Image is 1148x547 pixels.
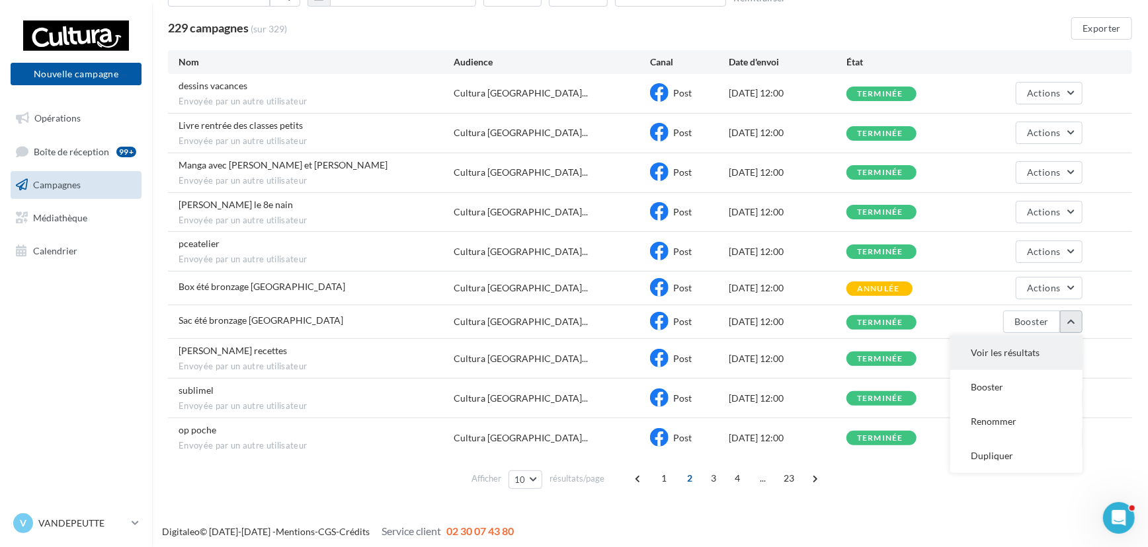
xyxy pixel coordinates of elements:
[729,281,846,295] div: [DATE] 12:00
[8,104,144,132] a: Opérations
[11,511,142,536] a: V VANDEPEUTTE
[179,135,454,147] span: Envoyée par un autre utilisateur
[179,345,287,356] span: sarah recettes
[857,168,903,177] div: terminée
[179,159,388,170] span: Manga avec sarah et nico
[857,434,903,443] div: terminée
[179,400,454,412] span: Envoyée par un autre utilisateur
[857,208,903,217] div: terminée
[778,468,800,489] span: 23
[1016,201,1082,223] button: Actions
[318,526,336,537] a: CGS
[454,352,588,365] span: Cultura [GEOGRAPHIC_DATA]...
[116,147,136,157] div: 99+
[729,352,846,365] div: [DATE] 12:00
[179,254,454,266] span: Envoyée par un autre utilisateur
[673,392,692,404] span: Post
[454,55,650,69] div: Audience
[857,129,903,138] div: terminée
[1103,502,1135,534] iframe: Intercom live chat
[454,126,588,139] span: Cultura [GEOGRAPHIC_DATA]...
[8,237,144,265] a: Calendrier
[179,314,343,326] span: Sac été bronzage punta cana
[179,120,303,131] span: Livre rentrée des classes petits
[950,370,1083,404] button: Booster
[168,20,249,35] span: 229 campagnes
[846,55,964,69] div: État
[703,468,724,489] span: 3
[1027,166,1060,178] span: Actions
[339,526,370,537] a: Crédits
[1027,282,1060,293] span: Actions
[729,166,846,179] div: [DATE] 12:00
[514,474,526,485] span: 10
[179,384,214,396] span: sublimel
[179,215,454,227] span: Envoyée par un autre utilisateur
[8,171,144,199] a: Campagnes
[179,440,454,452] span: Envoyée par un autre utilisateur
[179,238,220,249] span: pceatelier
[1027,87,1060,98] span: Actions
[454,392,588,405] span: Cultura [GEOGRAPHIC_DATA]...
[950,404,1083,439] button: Renommer
[729,55,846,69] div: Date d'envoi
[179,175,454,187] span: Envoyée par un autre utilisateur
[1016,122,1082,144] button: Actions
[673,166,692,178] span: Post
[162,526,514,537] span: © [DATE]-[DATE] - - -
[729,431,846,445] div: [DATE] 12:00
[727,468,748,489] span: 4
[857,90,903,98] div: terminée
[550,472,604,485] span: résultats/page
[251,22,287,36] span: (sur 329)
[454,87,588,100] span: Cultura [GEOGRAPHIC_DATA]...
[179,55,454,69] div: Nom
[20,517,26,530] span: V
[454,245,588,258] span: Cultura [GEOGRAPHIC_DATA]...
[729,245,846,258] div: [DATE] 12:00
[34,145,109,157] span: Boîte de réception
[857,285,899,293] div: annulée
[673,282,692,293] span: Post
[673,353,692,364] span: Post
[38,517,126,530] p: VANDEPEUTTE
[446,525,514,537] span: 02 30 07 43 80
[454,205,588,219] span: Cultura [GEOGRAPHIC_DATA]...
[179,199,293,210] span: camille le 8e nain
[673,127,692,138] span: Post
[729,392,846,405] div: [DATE] 12:00
[162,526,200,537] a: Digitaleo
[1016,277,1082,299] button: Actions
[650,55,729,69] div: Canal
[950,439,1083,473] button: Dupliquer
[729,205,846,219] div: [DATE] 12:00
[673,246,692,257] span: Post
[729,315,846,328] div: [DATE] 12:00
[454,281,588,295] span: Cultura [GEOGRAPHIC_DATA]...
[34,112,81,124] span: Opérations
[179,424,216,435] span: op poche
[179,281,345,292] span: Box été bronzage punta cana
[1016,82,1082,104] button: Actions
[382,525,441,537] span: Service client
[8,204,144,232] a: Médiathèque
[857,318,903,327] div: terminée
[1027,127,1060,138] span: Actions
[179,361,454,373] span: Envoyée par un autre utilisateur
[471,472,501,485] span: Afficher
[509,470,542,489] button: 10
[857,394,903,403] div: terminée
[1016,161,1082,184] button: Actions
[1027,246,1060,257] span: Actions
[673,206,692,217] span: Post
[753,468,774,489] span: ...
[276,526,315,537] a: Mentions
[454,315,588,328] span: Cultura [GEOGRAPHIC_DATA]...
[8,137,144,166] a: Boîte de réception99+
[857,355,903,363] div: terminée
[454,166,588,179] span: Cultura [GEOGRAPHIC_DATA]...
[679,468,700,489] span: 2
[729,87,846,100] div: [DATE] 12:00
[33,244,77,256] span: Calendrier
[33,179,81,190] span: Campagnes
